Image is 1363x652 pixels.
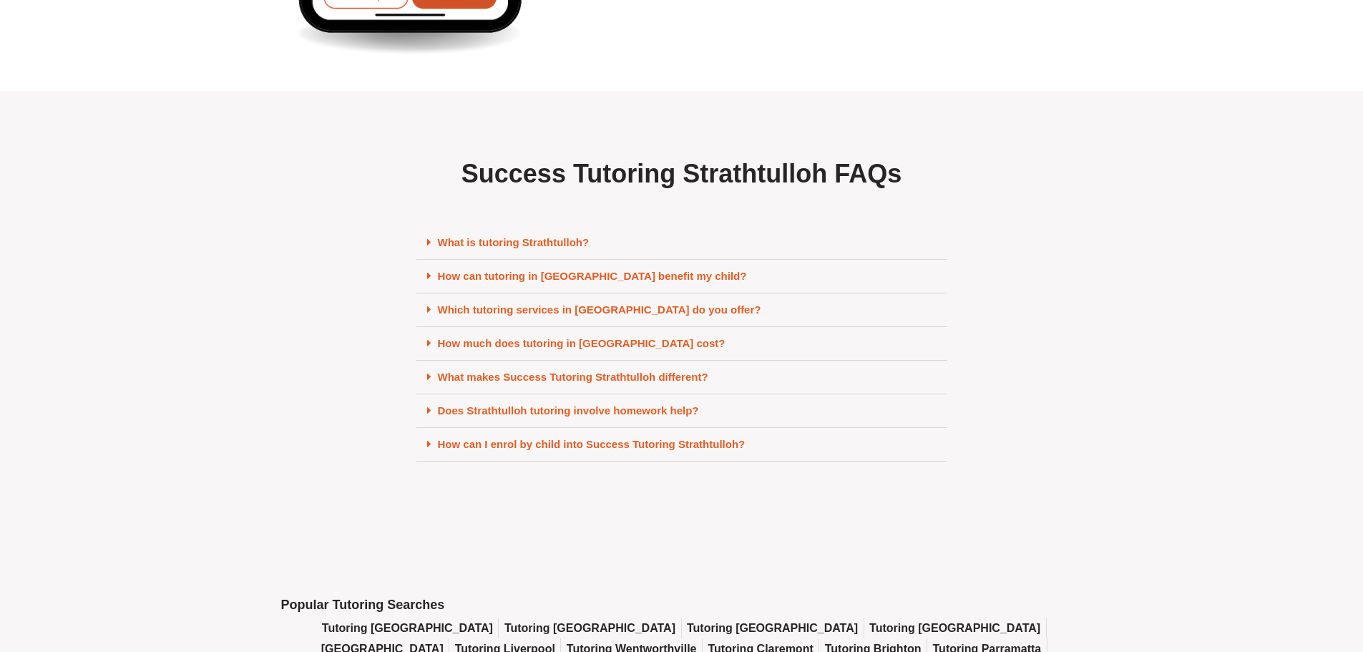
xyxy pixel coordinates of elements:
[438,270,747,282] a: How can tutoring in [GEOGRAPHIC_DATA] benefit my child?
[416,157,947,191] h2: Success Tutoring Strathtulloh FAQs
[416,361,947,394] div: What makes Success Tutoring Strathtulloh different?
[416,327,947,361] div: How much does tutoring in [GEOGRAPHIC_DATA] cost?
[687,618,858,639] a: Tutoring [GEOGRAPHIC_DATA]
[322,618,493,639] a: Tutoring [GEOGRAPHIC_DATA]
[281,597,1083,613] h2: Popular Tutoring Searches
[869,618,1040,639] a: Tutoring [GEOGRAPHIC_DATA]
[504,618,675,639] a: Tutoring [GEOGRAPHIC_DATA]
[438,404,699,417] a: Does Strathtulloh tutoring involve homework help?
[438,337,726,349] a: How much does tutoring in [GEOGRAPHIC_DATA] cost?
[416,428,947,462] div: How can I enrol by child into Success Tutoring Strathtulloh?
[438,236,590,248] a: What is tutoring Strathtulloh?
[438,303,761,316] a: Which tutoring services in [GEOGRAPHIC_DATA] do you offer?
[416,226,947,260] div: What is tutoring Strathtulloh?
[438,438,746,450] a: How can I enrol by child into Success Tutoring Strathtulloh?
[1291,583,1363,652] iframe: Chat Widget
[416,293,947,327] div: Which tutoring services in [GEOGRAPHIC_DATA] do you offer?
[438,371,708,383] a: What makes Success Tutoring Strathtulloh different?
[416,394,947,428] div: Does Strathtulloh tutoring involve homework help?
[416,260,947,293] div: How can tutoring in [GEOGRAPHIC_DATA] benefit my child?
